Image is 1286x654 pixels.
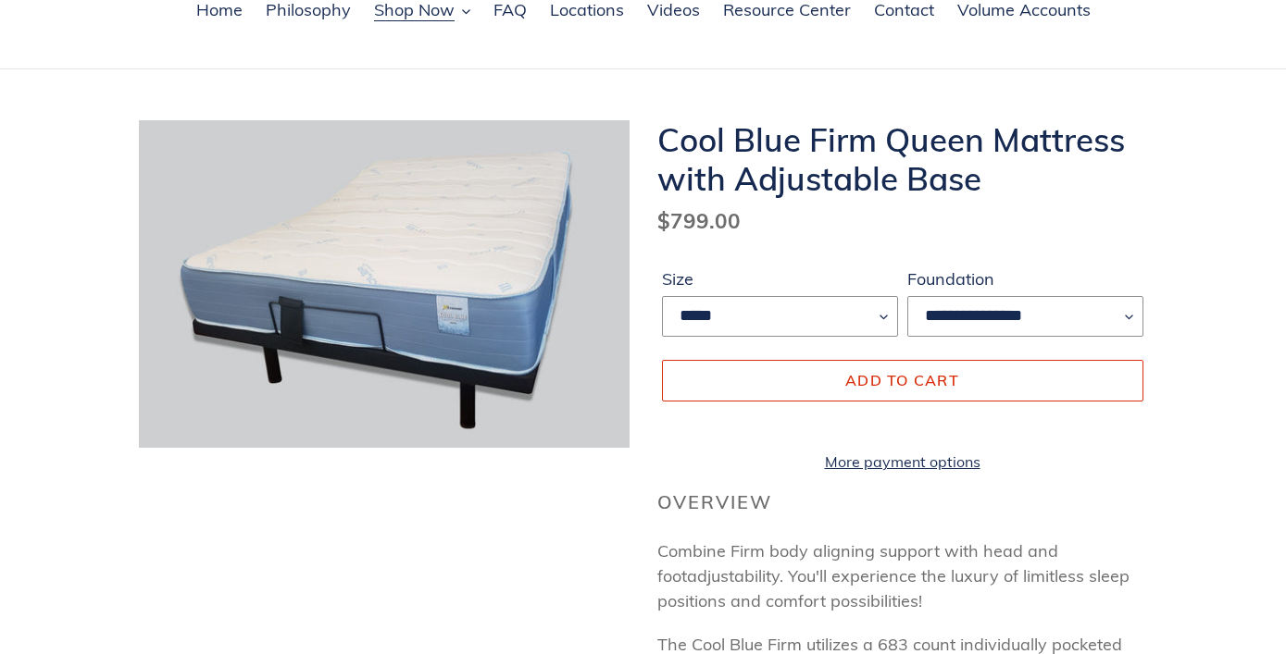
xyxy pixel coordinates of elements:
h1: Cool Blue Firm Queen Mattress with Adjustable Base [657,120,1148,198]
label: Size [662,266,898,291]
a: More payment options [662,450,1143,473]
span: $799.00 [657,207,741,234]
button: Add to cart [662,360,1143,401]
h2: Overview [657,491,1148,513]
p: adjustability. You'll experience the luxury of limitless sleep positions and comfort possibilities! [657,538,1148,613]
label: Foundation [907,266,1143,291]
span: Combine Firm body aligning support with head and foot [657,540,1058,586]
span: Add to cart [845,371,959,389]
